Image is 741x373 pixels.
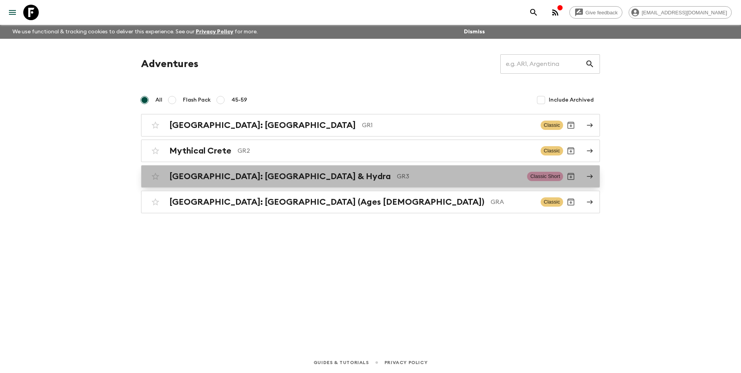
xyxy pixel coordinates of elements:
button: Archive [563,194,579,210]
a: Guides & Tutorials [314,358,369,367]
button: Archive [563,169,579,184]
a: [GEOGRAPHIC_DATA]: [GEOGRAPHIC_DATA] (Ages [DEMOGRAPHIC_DATA])GRAClassicArchive [141,191,600,213]
a: [GEOGRAPHIC_DATA]: [GEOGRAPHIC_DATA] & HydraGR3Classic ShortArchive [141,165,600,188]
button: Dismiss [462,26,487,37]
h2: [GEOGRAPHIC_DATA]: [GEOGRAPHIC_DATA] (Ages [DEMOGRAPHIC_DATA]) [169,197,484,207]
p: GRA [491,197,534,207]
button: menu [5,5,20,20]
h1: Adventures [141,56,198,72]
button: Archive [563,117,579,133]
a: Privacy Policy [196,29,233,35]
input: e.g. AR1, Argentina [500,53,585,75]
a: Privacy Policy [384,358,427,367]
span: Classic [541,121,563,130]
span: Include Archived [549,96,594,104]
span: Classic Short [527,172,563,181]
p: GR1 [362,121,534,130]
div: [EMAIL_ADDRESS][DOMAIN_NAME] [629,6,732,19]
span: Give feedback [581,10,622,16]
span: Classic [541,197,563,207]
h2: [GEOGRAPHIC_DATA]: [GEOGRAPHIC_DATA] & Hydra [169,171,391,181]
h2: [GEOGRAPHIC_DATA]: [GEOGRAPHIC_DATA] [169,120,356,130]
h2: Mythical Crete [169,146,231,156]
span: 45-59 [231,96,247,104]
span: [EMAIL_ADDRESS][DOMAIN_NAME] [638,10,731,16]
a: [GEOGRAPHIC_DATA]: [GEOGRAPHIC_DATA]GR1ClassicArchive [141,114,600,136]
span: Flash Pack [183,96,211,104]
button: search adventures [526,5,541,20]
button: Archive [563,143,579,159]
a: Give feedback [569,6,622,19]
p: GR2 [238,146,534,155]
span: All [155,96,162,104]
span: Classic [541,146,563,155]
p: GR3 [397,172,521,181]
a: Mythical CreteGR2ClassicArchive [141,140,600,162]
p: We use functional & tracking cookies to deliver this experience. See our for more. [9,25,261,39]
